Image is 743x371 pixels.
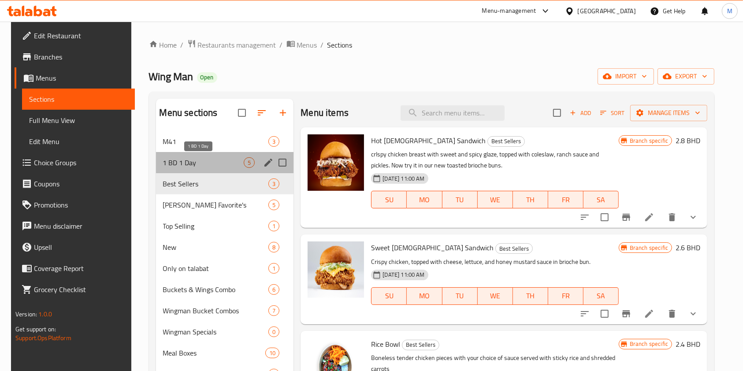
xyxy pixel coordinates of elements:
button: SA [583,191,619,208]
span: Full Menu View [29,115,128,126]
button: Add section [272,102,293,123]
button: sort-choices [574,207,595,228]
span: Wing Man [149,67,193,86]
h6: 2.8 BHD [676,134,700,147]
button: edit [262,156,275,169]
span: MO [410,289,438,302]
button: TH [513,191,548,208]
span: Select to update [595,304,614,323]
span: Menu disclaimer [34,221,128,231]
span: Edit Menu [29,136,128,147]
li: / [321,40,324,50]
button: sort-choices [574,303,595,324]
span: WE [481,289,509,302]
span: TU [446,193,474,206]
span: M [727,6,732,16]
span: WE [481,193,509,206]
span: FR [552,289,580,302]
div: items [268,136,279,147]
h2: Menu items [301,106,349,119]
span: FR [552,193,580,206]
span: 1.0.0 [38,308,52,320]
div: Only on talabat [163,263,269,274]
a: Grocery Checklist [15,279,135,300]
button: FR [548,191,583,208]
div: Only on talabat1 [156,258,294,279]
span: Wingman Bucket Combos [163,305,269,316]
button: SU [371,287,407,305]
a: Menus [286,39,317,51]
span: Best Sellers [488,136,524,146]
button: TH [513,287,548,305]
a: Support.OpsPlatform [15,332,71,344]
span: Top Selling [163,221,269,231]
span: Buckets & Wings Combo [163,284,269,295]
span: 3 [269,137,279,146]
button: delete [661,303,683,324]
a: Full Menu View [22,110,135,131]
h6: 2.6 BHD [676,241,700,254]
div: items [268,200,279,210]
span: SU [375,289,403,302]
a: Promotions [15,194,135,215]
a: Home [149,40,177,50]
div: items [268,178,279,189]
button: Manage items [630,105,707,121]
a: Choice Groups [15,152,135,173]
button: Branch-specific-item [616,207,637,228]
button: Sort [598,106,627,120]
span: 7 [269,307,279,315]
nav: breadcrumb [149,39,715,51]
p: crIspy chicken breast with sweet and spicy glaze, topped with coleslaw, ranch sauce and pickles. ... [371,149,618,171]
li: / [280,40,283,50]
span: Version: [15,308,37,320]
div: 1 BD 1 Day5edit [156,152,294,173]
div: Best Sellers [487,136,525,147]
a: Edit menu item [644,212,654,223]
a: Upsell [15,237,135,258]
span: 1 [269,264,279,273]
img: Hot Chick Sandwich [308,134,364,191]
span: Wingman Specials [163,326,269,337]
span: Best Sellers [163,178,269,189]
div: Best Sellers3 [156,173,294,194]
button: TU [442,287,478,305]
span: SA [587,289,615,302]
span: 1 [269,222,279,230]
button: FR [548,287,583,305]
span: Select to update [595,208,614,226]
button: Branch-specific-item [616,303,637,324]
a: Menus [15,67,135,89]
span: TH [516,193,545,206]
span: Sort items [594,106,630,120]
span: [DATE] 11:00 AM [379,271,428,279]
span: Get support on: [15,323,56,335]
a: Coverage Report [15,258,135,279]
svg: Show Choices [688,308,698,319]
span: Sort sections [251,102,272,123]
button: delete [661,207,683,228]
span: 5 [269,201,279,209]
input: search [401,105,505,121]
span: Sections [29,94,128,104]
p: Crispy chicken, topped with cheese, lettuce, and honey mustard sauce in brioche bun. [371,256,618,267]
span: Select all sections [233,104,251,122]
span: Best Sellers [496,244,532,254]
button: WE [478,287,513,305]
span: Sections [327,40,353,50]
span: 8 [269,243,279,252]
button: SU [371,191,407,208]
span: SA [587,193,615,206]
span: Rice Bowl [371,338,400,351]
span: 5 [244,159,254,167]
span: 0 [269,328,279,336]
div: Menu-management [482,6,536,16]
span: Hot [DEMOGRAPHIC_DATA] Sandwich [371,134,486,147]
span: Sweet [DEMOGRAPHIC_DATA] Sandwich [371,241,494,254]
span: TU [446,289,474,302]
span: New [163,242,269,252]
span: M41 [163,136,269,147]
